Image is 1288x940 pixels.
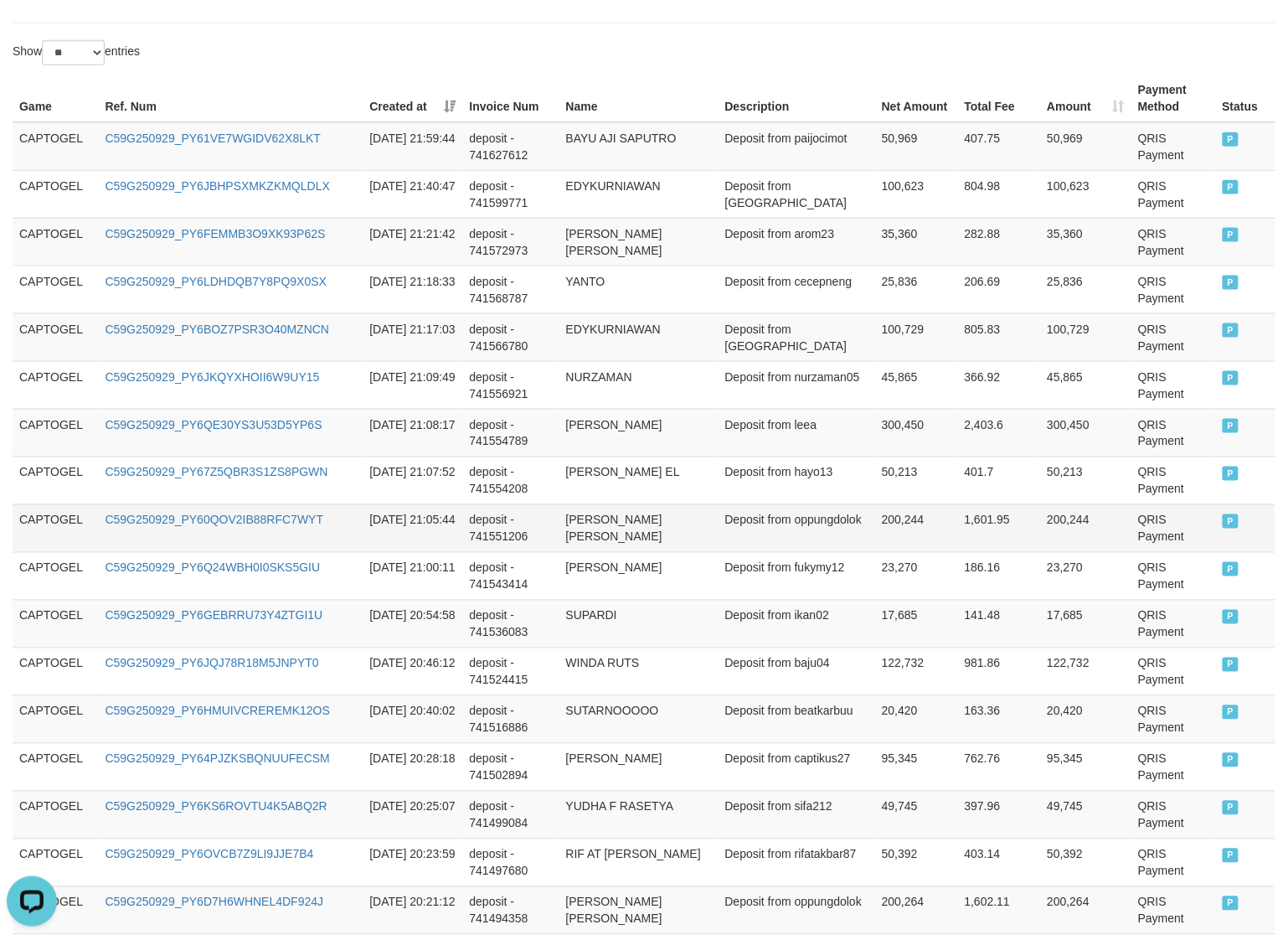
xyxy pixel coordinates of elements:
[1223,276,1239,290] span: PAID
[958,600,1041,648] td: 141.48
[1040,170,1131,218] td: 100,623
[559,648,719,695] td: WINDA RUTS
[363,170,462,218] td: [DATE] 21:40:47
[463,600,559,648] td: deposit - 741536083
[105,370,319,384] a: C59G250929_PY6JKQYXHOII6W9UY15
[958,361,1041,409] td: 366.92
[13,743,98,791] td: CAPTOGEL
[1040,504,1131,552] td: 200,244
[363,313,462,361] td: [DATE] 21:17:03
[363,886,462,934] td: [DATE] 20:21:12
[463,791,559,839] td: deposit - 741499084
[363,695,462,743] td: [DATE] 20:40:02
[363,839,462,886] td: [DATE] 20:23:59
[1131,886,1216,934] td: QRIS Payment
[1223,610,1239,624] span: PAID
[1040,457,1131,504] td: 50,213
[1216,75,1275,122] th: Status
[1040,648,1131,695] td: 122,732
[559,839,719,886] td: RIF AT [PERSON_NAME]
[13,791,98,839] td: CAPTOGEL
[363,409,462,457] td: [DATE] 21:08:17
[1040,266,1131,313] td: 25,836
[719,170,875,218] td: Deposit from [GEOGRAPHIC_DATA]
[463,170,559,218] td: deposit - 741599771
[463,743,559,791] td: deposit - 741502894
[1223,180,1239,194] span: PAID
[13,170,98,218] td: CAPTOGEL
[559,122,719,171] td: BAYU AJI SAPUTRO
[875,361,958,409] td: 45,865
[958,743,1041,791] td: 762.76
[1040,552,1131,600] td: 23,270
[719,743,875,791] td: Deposit from captikus27
[13,600,98,648] td: CAPTOGEL
[1223,467,1239,481] span: PAID
[958,170,1041,218] td: 804.98
[719,266,875,313] td: Deposit from cecepneng
[105,323,329,336] a: C59G250929_PY6BOZ7PSR3O40MZNCN
[363,218,462,266] td: [DATE] 21:21:42
[559,791,719,839] td: YUDHA F RASETYA
[1040,409,1131,457] td: 300,450
[875,695,958,743] td: 20,420
[559,552,719,600] td: [PERSON_NAME]
[463,504,559,552] td: deposit - 741551206
[875,409,958,457] td: 300,450
[105,705,329,718] a: C59G250929_PY6HMUIVCREREMK12OS
[958,839,1041,886] td: 403.14
[105,752,329,766] a: C59G250929_PY64PJZKSBQNUUFECSM
[363,122,462,171] td: [DATE] 21:59:44
[463,886,559,934] td: deposit - 741494358
[559,695,719,743] td: SUTARNOOOOO
[958,218,1041,266] td: 282.88
[463,313,559,361] td: deposit - 741566780
[463,409,559,457] td: deposit - 741554789
[875,457,958,504] td: 50,213
[463,648,559,695] td: deposit - 741524415
[105,800,327,813] a: C59G250929_PY6KS6ROVTU4K5ABQ2R
[1040,218,1131,266] td: 35,360
[105,466,327,479] a: C59G250929_PY67Z5QBR3S1ZS8PGWN
[559,886,719,934] td: [PERSON_NAME] [PERSON_NAME]
[559,361,719,409] td: NURZAMAN
[463,266,559,313] td: deposit - 741568787
[958,266,1041,313] td: 206.69
[1223,514,1239,529] span: PAID
[875,600,958,648] td: 17,685
[1131,457,1216,504] td: QRIS Payment
[1223,896,1239,911] span: PAID
[1131,504,1216,552] td: QRIS Payment
[13,266,98,313] td: CAPTOGEL
[958,313,1041,361] td: 805.83
[1223,371,1239,385] span: PAID
[42,40,105,65] select: Showentries
[1131,122,1216,171] td: QRIS Payment
[958,552,1041,600] td: 186.16
[1223,753,1239,767] span: PAID
[719,122,875,171] td: Deposit from paijocimot
[463,122,559,171] td: deposit - 741627612
[958,504,1041,552] td: 1,601.95
[363,552,462,600] td: [DATE] 21:00:11
[363,504,462,552] td: [DATE] 21:05:44
[1131,313,1216,361] td: QRIS Payment
[1131,791,1216,839] td: QRIS Payment
[1223,132,1239,147] span: PAID
[875,266,958,313] td: 25,836
[13,504,98,552] td: CAPTOGEL
[719,313,875,361] td: Deposit from [GEOGRAPHIC_DATA]
[13,695,98,743] td: CAPTOGEL
[958,409,1041,457] td: 2,403.6
[1223,419,1239,433] span: PAID
[958,695,1041,743] td: 163.36
[1131,409,1216,457] td: QRIS Payment
[1040,361,1131,409] td: 45,865
[105,418,322,431] a: C59G250929_PY6QE30YS3U53D5YP6S
[958,886,1041,934] td: 1,602.11
[559,75,719,122] th: Name
[105,609,322,622] a: C59G250929_PY6GEBRRU73Y4ZTGI1U
[1040,600,1131,648] td: 17,685
[105,896,323,909] a: C59G250929_PY6D7H6WHNEL4DF924J
[1131,266,1216,313] td: QRIS Payment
